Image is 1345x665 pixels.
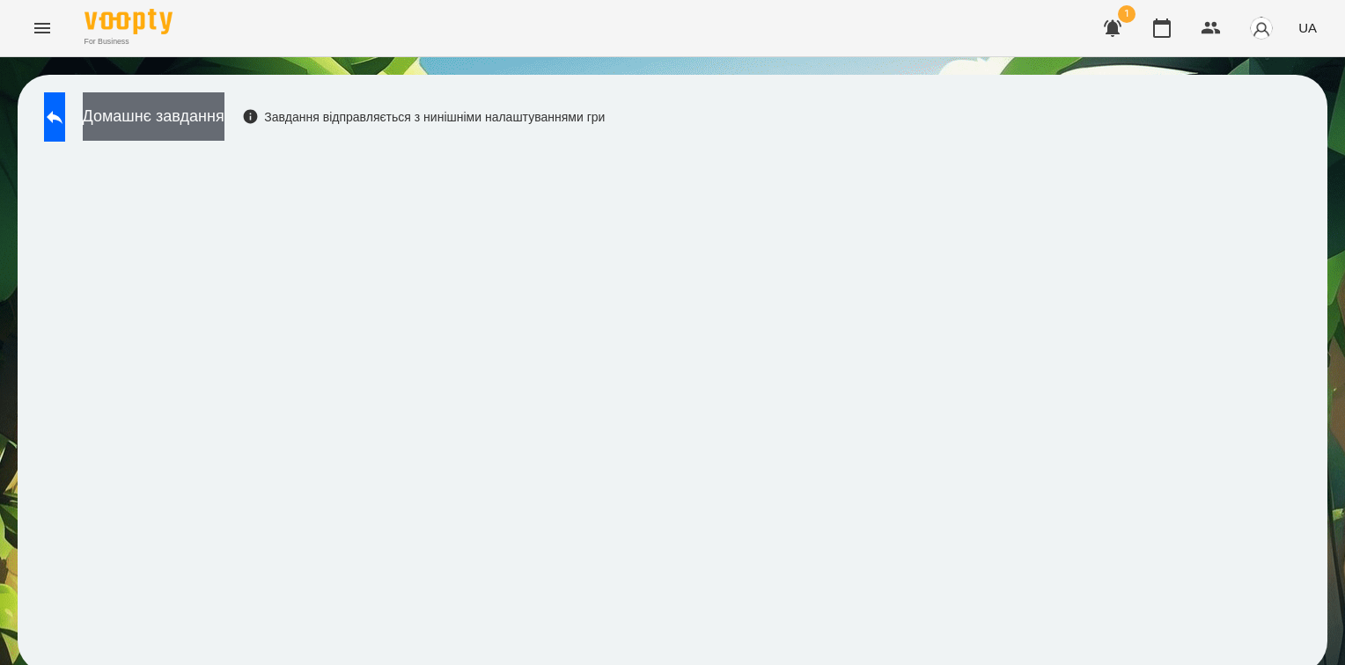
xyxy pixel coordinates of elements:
span: 1 [1118,5,1136,23]
img: Voopty Logo [85,9,173,34]
div: Завдання відправляється з нинішніми налаштуваннями гри [242,108,606,126]
button: UA [1291,11,1324,44]
span: UA [1298,18,1317,37]
img: avatar_s.png [1249,16,1274,40]
button: Домашнє завдання [83,92,224,141]
button: Menu [21,7,63,49]
span: For Business [85,36,173,47]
